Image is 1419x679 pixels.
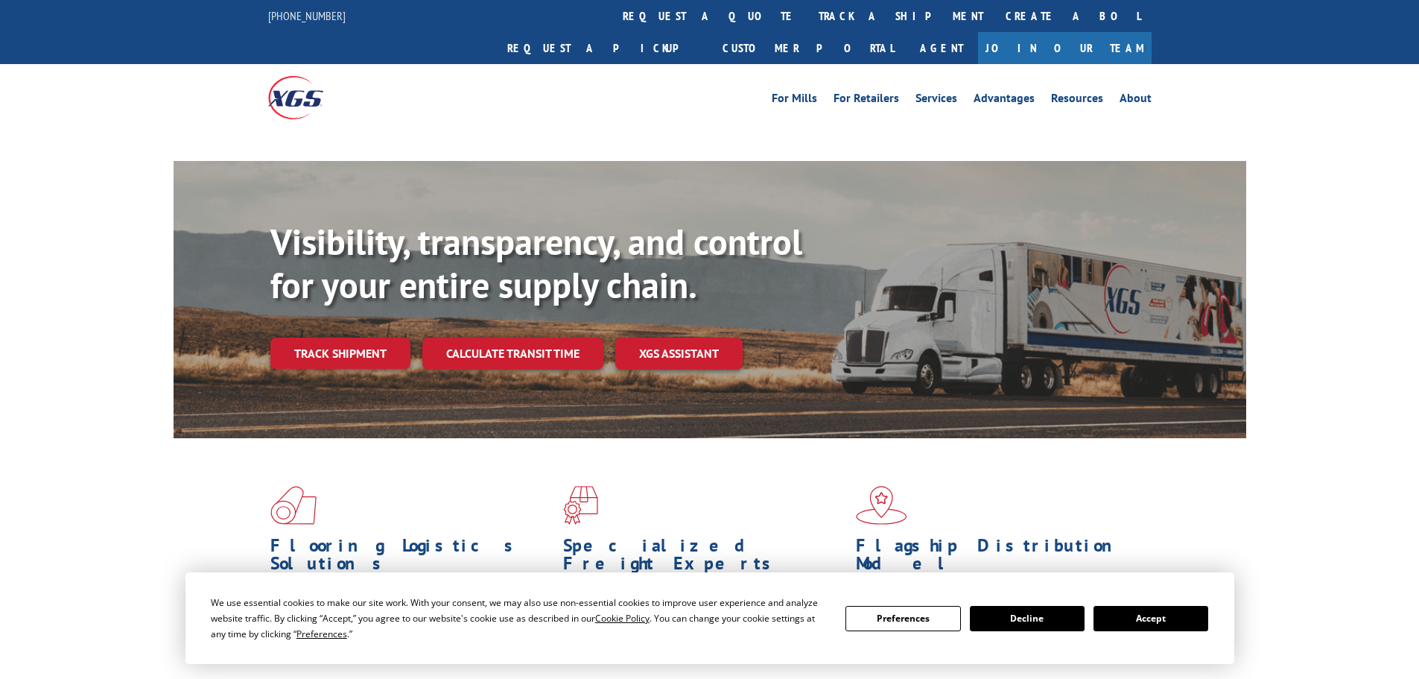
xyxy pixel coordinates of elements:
[1093,606,1208,631] button: Accept
[974,92,1035,109] a: Advantages
[270,537,552,580] h1: Flooring Logistics Solutions
[1120,92,1152,109] a: About
[270,338,410,369] a: Track shipment
[296,628,347,640] span: Preferences
[422,338,603,370] a: Calculate transit time
[978,32,1152,64] a: Join Our Team
[563,486,598,525] img: xgs-icon-focused-on-flooring-red
[563,537,845,580] h1: Specialized Freight Experts
[185,572,1234,664] div: Cookie Consent Prompt
[711,32,905,64] a: Customer Portal
[615,338,743,370] a: XGS ASSISTANT
[834,92,899,109] a: For Retailers
[772,92,817,109] a: For Mills
[915,92,957,109] a: Services
[856,537,1137,580] h1: Flagship Distribution Model
[1051,92,1103,109] a: Resources
[270,486,317,525] img: xgs-icon-total-supply-chain-intelligence-red
[845,606,960,631] button: Preferences
[211,595,828,642] div: We use essential cookies to make our site work. With your consent, we may also use non-essential ...
[496,32,711,64] a: Request a pickup
[905,32,978,64] a: Agent
[595,612,650,625] span: Cookie Policy
[270,218,802,308] b: Visibility, transparency, and control for your entire supply chain.
[268,8,346,23] a: [PHONE_NUMBER]
[970,606,1085,631] button: Decline
[856,486,907,525] img: xgs-icon-flagship-distribution-model-red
